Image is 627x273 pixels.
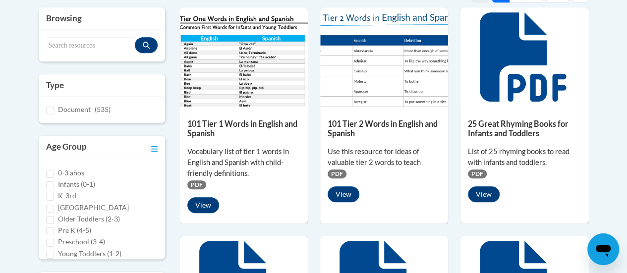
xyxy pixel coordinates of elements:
h3: Type [46,79,158,91]
iframe: Button to launch messaging window [587,233,619,265]
button: View [328,186,359,202]
div: List of 25 rhyming books to read with infants and toddlers. [468,146,581,168]
label: [GEOGRAPHIC_DATA] [58,202,129,213]
span: PDF [187,180,206,189]
span: Document [58,105,91,113]
span: (535) [95,105,111,113]
h5: 101 Tier 1 Words in English and Spanish [187,119,300,138]
span: PDF [468,169,487,178]
button: View [468,186,500,202]
h3: Age Group [46,141,87,155]
input: Search resources [46,37,135,54]
label: Pre K (4-5) [58,225,91,236]
img: d35314be-4b7e-462d-8f95-b17e3d3bb747.pdf [180,7,308,107]
label: Preschool (3-4) [58,236,105,247]
span: PDF [328,169,346,178]
label: Young Toddlers (1-2) [58,248,121,259]
a: Toggle collapse [151,141,158,155]
h3: Browsing [46,12,158,24]
h5: 101 Tier 2 Words in English and Spanish [328,119,441,138]
h5: 25 Great Rhyming Books for Infants and Toddlers [468,119,581,138]
div: Use this resource for ideas of valuable tier 2 words to teach [328,146,441,168]
img: 836e94b2-264a-47ae-9840-fb2574307f3b.pdf [320,7,448,107]
label: Older Toddlers (2-3) [58,214,120,224]
button: View [187,197,219,213]
label: Infants (0-1) [58,179,95,190]
button: Search resources [135,37,158,53]
label: 0-3 años [58,167,84,178]
label: K-3rd [58,190,76,201]
div: Vocabulary list of tier 1 words in English and Spanish with child-friendly definitions. [187,146,300,179]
